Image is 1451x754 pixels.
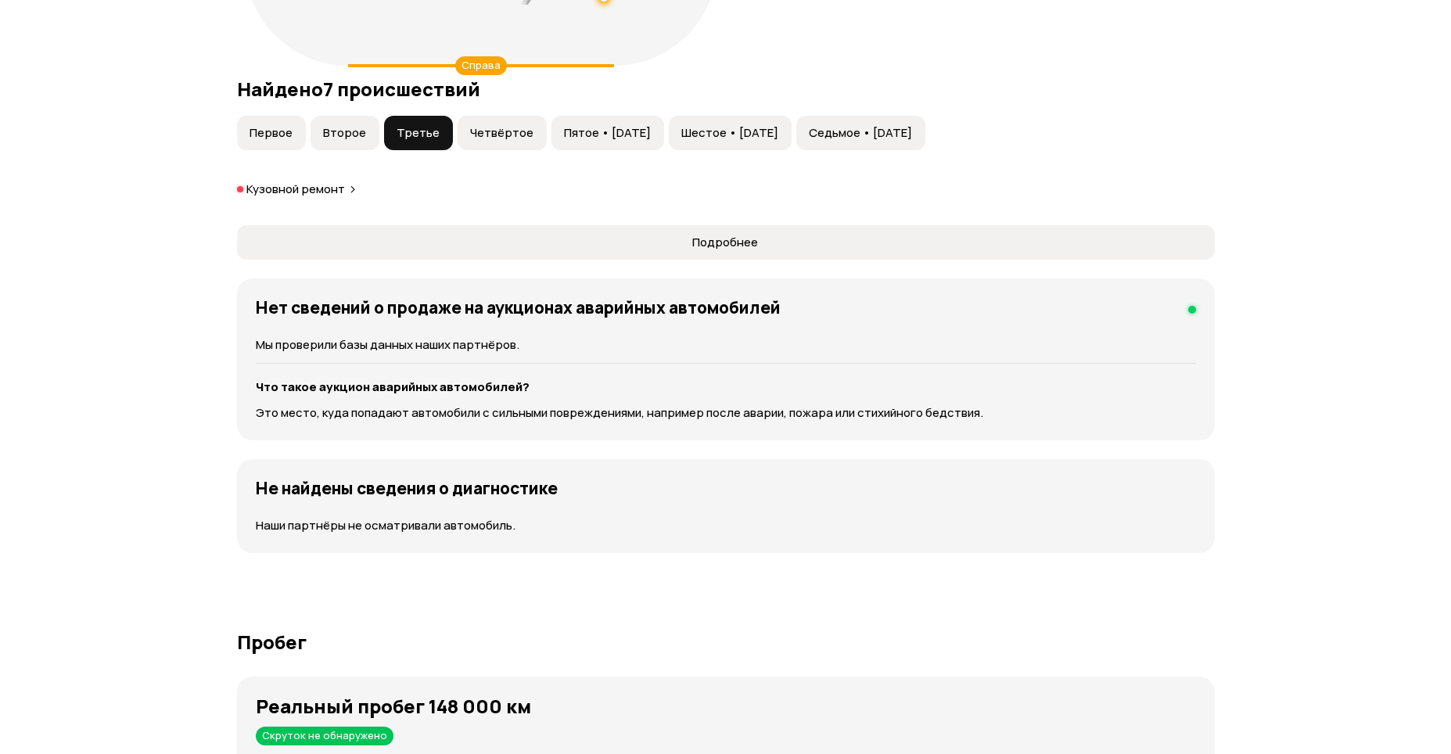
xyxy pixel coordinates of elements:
span: Третье [397,125,440,141]
div: Скруток не обнаружено [256,727,393,745]
span: Первое [250,125,293,141]
h4: Не найдены сведения о диагностике [256,478,558,498]
span: Седьмое • [DATE] [809,125,912,141]
button: Седьмое • [DATE] [796,116,925,150]
p: Кузовной ремонт [246,181,345,197]
span: Шестое • [DATE] [681,125,778,141]
button: Пятое • [DATE] [551,116,664,150]
button: Четвёртое [458,116,547,150]
h3: Найдено 7 происшествий [237,78,1215,100]
p: Наши партнёры не осматривали автомобиль. [256,517,1196,534]
h3: Пробег [237,631,1215,653]
span: Второе [323,125,366,141]
p: Мы проверили базы данных наших партнёров. [256,336,1196,354]
strong: Что такое аукцион аварийных автомобилей? [256,379,530,395]
strong: Реальный пробег 148 000 км [256,693,531,719]
button: Подробнее [237,225,1215,260]
span: Подробнее [692,235,758,250]
span: Пятое • [DATE] [564,125,651,141]
button: Третье [384,116,453,150]
h4: Нет сведений о продаже на аукционах аварийных автомобилей [256,297,781,318]
span: Четвёртое [470,125,533,141]
button: Первое [237,116,306,150]
button: Шестое • [DATE] [669,116,792,150]
button: Второе [311,116,379,150]
p: Это место, куда попадают автомобили с сильными повреждениями, например после аварии, пожара или с... [256,404,1196,422]
div: Справа [455,56,507,75]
